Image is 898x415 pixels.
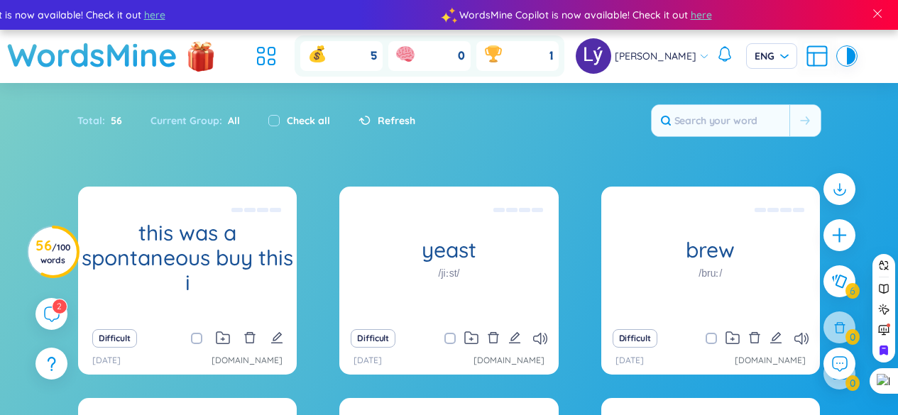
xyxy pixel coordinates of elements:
button: edit [270,328,283,348]
span: / 100 words [40,242,70,265]
span: delete [748,331,761,344]
span: edit [508,331,521,344]
span: plus [831,226,848,244]
span: here [139,7,160,23]
span: 56 [105,113,122,128]
button: delete [243,328,256,348]
h1: /jiːst/ [439,265,460,281]
h1: this was a spontaneous buy this i [78,221,297,295]
img: avatar [576,38,611,74]
span: edit [770,331,782,344]
span: delete [487,331,500,344]
p: [DATE] [615,354,644,367]
span: here [686,7,707,23]
h1: /bruː/ [699,265,722,281]
a: avatar [576,38,615,74]
a: [DOMAIN_NAME] [735,354,806,367]
img: flashSalesIcon.a7f4f837.png [187,35,215,77]
h1: yeast [339,238,558,262]
button: delete [487,328,500,348]
span: edit [270,331,283,344]
span: [PERSON_NAME] [615,48,696,64]
button: Difficult [613,329,657,348]
a: [DOMAIN_NAME] [212,354,283,367]
a: [DOMAIN_NAME] [473,354,544,367]
button: edit [508,328,521,348]
span: All [222,114,240,127]
h3: 56 [35,240,70,265]
sup: 2 [53,299,67,314]
span: 0 [458,48,465,64]
span: delete [243,331,256,344]
label: Check all [287,113,330,128]
div: Total : [77,106,136,135]
span: 5 [371,48,377,64]
a: WordsMine [7,30,177,80]
button: edit [770,328,782,348]
span: 1 [549,48,553,64]
span: ENG [755,49,789,63]
div: Current Group : [136,106,254,135]
input: Search your word [652,105,789,136]
button: delete [748,328,761,348]
span: 2 [57,301,62,311]
h1: brew [601,238,820,262]
button: Difficult [92,329,137,348]
span: Refresh [378,113,415,128]
p: [DATE] [354,354,382,367]
p: [DATE] [92,354,121,367]
button: Difficult [351,329,395,348]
